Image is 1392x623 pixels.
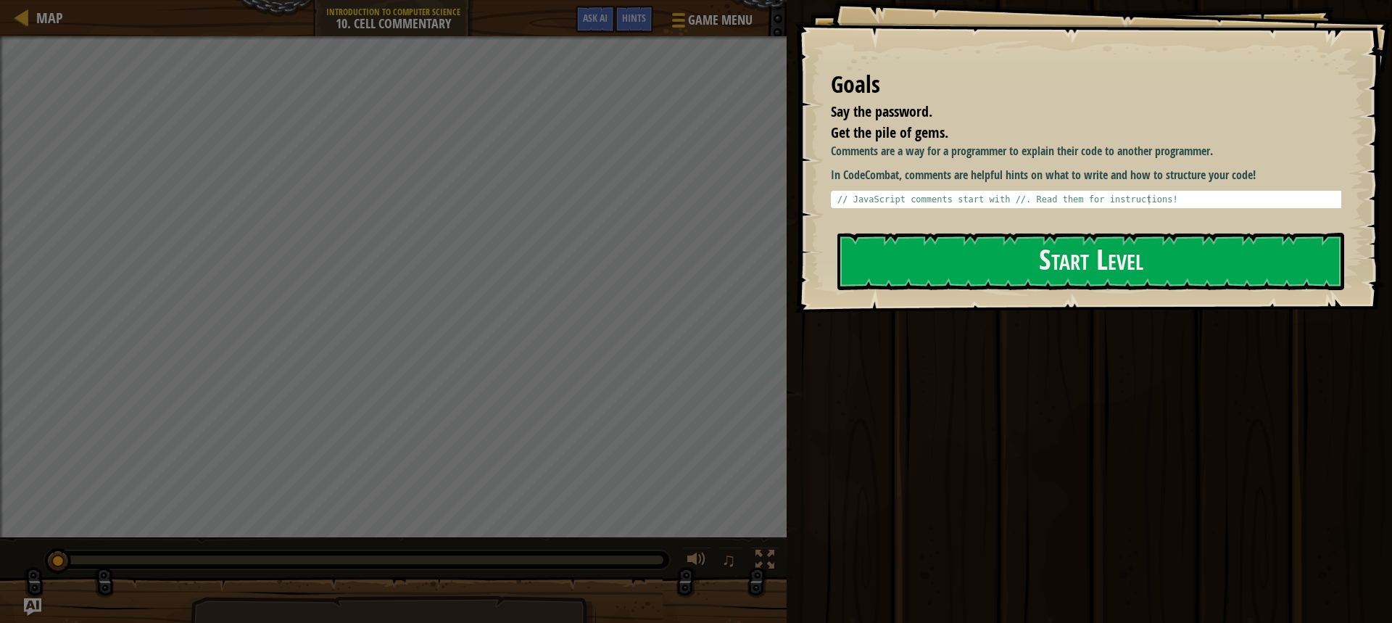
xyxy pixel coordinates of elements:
span: Get the pile of gems. [831,123,948,142]
span: ♫ [721,549,736,571]
button: Game Menu [660,6,761,40]
button: Ask AI [24,598,41,616]
button: ♫ [718,547,743,577]
span: Ask AI [583,11,608,25]
li: Say the password. [813,102,1338,123]
span: Map [36,8,63,28]
span: Say the password. [831,102,932,121]
button: Adjust volume [682,547,711,577]
div: Goals [831,68,1341,102]
p: In CodeCombat, comments are helpful hints on what to write and how to structure your code! [831,167,1352,183]
button: Toggle fullscreen [750,547,779,577]
button: Ask AI [576,6,615,33]
button: Start Level [837,233,1344,290]
span: Game Menu [688,11,753,30]
li: Get the pile of gems. [813,123,1338,144]
a: Map [29,8,63,28]
span: Hints [622,11,646,25]
p: Comments are a way for a programmer to explain their code to another programmer. [831,143,1352,160]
